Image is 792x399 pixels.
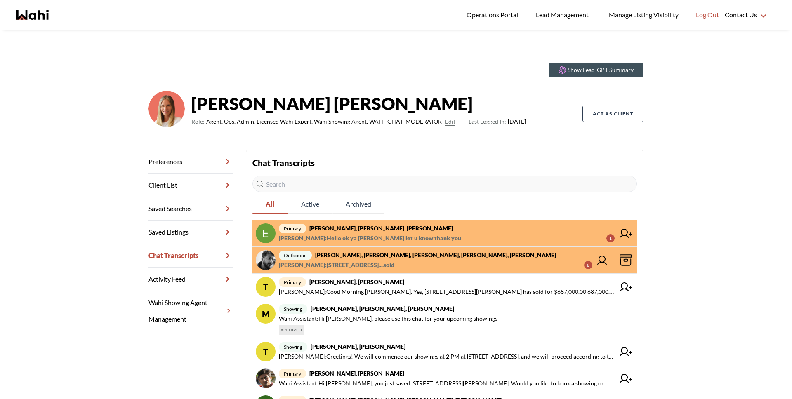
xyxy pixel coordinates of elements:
[279,233,461,243] span: [PERSON_NAME] : Hello ok ya [PERSON_NAME] let u know thank you
[288,195,332,214] button: Active
[279,224,306,233] span: primary
[309,225,453,232] strong: [PERSON_NAME], [PERSON_NAME], [PERSON_NAME]
[148,91,185,127] img: 0f07b375cde2b3f9.png
[148,197,233,221] a: Saved Searches
[279,277,306,287] span: primary
[606,9,681,20] span: Manage Listing Visibility
[279,287,615,297] span: [PERSON_NAME] : Good Morning [PERSON_NAME]. Yes, [STREET_ADDRESS][PERSON_NAME] has sold for $687,...
[16,10,49,20] a: Wahi homepage
[148,150,233,174] a: Preferences
[445,117,455,127] button: Edit
[256,250,276,270] img: chat avatar
[148,244,233,268] a: Chat Transcripts
[584,261,592,269] div: 8
[206,117,442,127] span: Agent, Ops, Admin, Licensed Wahi Expert, Wahi Showing Agent, WAHI_CHAT_MODERATOR
[311,343,405,350] strong: [PERSON_NAME], [PERSON_NAME]
[256,342,276,361] div: T
[256,304,276,324] div: M
[252,195,288,214] button: All
[252,274,637,300] a: Tprimary[PERSON_NAME], [PERSON_NAME][PERSON_NAME]:Good Morning [PERSON_NAME]. Yes, [STREET_ADDRES...
[256,277,276,297] div: T
[256,223,276,243] img: chat avatar
[252,365,637,392] a: primary[PERSON_NAME], [PERSON_NAME]Wahi Assistant:Hi [PERSON_NAME], you just saved [STREET_ADDRES...
[191,91,526,116] strong: [PERSON_NAME] [PERSON_NAME]
[148,221,233,244] a: Saved Listings
[469,117,526,127] span: [DATE]
[332,195,384,213] span: Archived
[279,325,304,335] span: ARCHIVED
[469,118,506,125] span: Last Logged In:
[582,106,643,122] button: Act as Client
[696,9,719,20] span: Log Out
[568,66,634,74] p: Show Lead-GPT Summary
[279,251,312,260] span: outbound
[252,338,637,365] a: Tshowing[PERSON_NAME], [PERSON_NAME][PERSON_NAME]:Greetings! We will commence our showings at 2 P...
[279,352,615,361] span: [PERSON_NAME] : Greetings! We will commence our showings at 2 PM at [STREET_ADDRESS], and we will...
[315,251,556,258] strong: [PERSON_NAME], [PERSON_NAME], [PERSON_NAME], [PERSON_NAME], [PERSON_NAME]
[332,195,384,214] button: Archived
[279,260,394,270] span: [PERSON_NAME] : [STREET_ADDRESS]....sold
[256,368,276,388] img: chat avatar
[309,370,404,377] strong: [PERSON_NAME], [PERSON_NAME]
[148,174,233,197] a: Client List
[536,9,592,20] span: Lead Management
[279,314,497,324] span: Wahi Assistant : Hi [PERSON_NAME], please use this chat for your upcoming showings
[549,63,643,77] button: Show Lead-GPT Summary
[252,158,315,168] strong: Chat Transcripts
[467,9,521,20] span: Operations Portal
[252,300,637,338] a: Mshowing[PERSON_NAME], [PERSON_NAME], [PERSON_NAME]Wahi Assistant:Hi [PERSON_NAME], please use th...
[279,342,307,352] span: showing
[279,304,307,314] span: showing
[288,195,332,213] span: Active
[279,369,306,378] span: primary
[252,195,288,213] span: All
[148,268,233,291] a: Activity Feed
[309,278,404,285] strong: [PERSON_NAME], [PERSON_NAME]
[606,234,615,242] div: 1
[191,117,205,127] span: Role:
[279,378,615,388] span: Wahi Assistant : Hi [PERSON_NAME], you just saved [STREET_ADDRESS][PERSON_NAME]. Would you like t...
[148,291,233,331] a: Wahi Showing Agent Management
[252,176,637,192] input: Search
[252,220,637,247] a: primary[PERSON_NAME], [PERSON_NAME], [PERSON_NAME][PERSON_NAME]:Hello ok ya [PERSON_NAME] let u k...
[252,247,637,274] a: outbound[PERSON_NAME], [PERSON_NAME], [PERSON_NAME], [PERSON_NAME], [PERSON_NAME][PERSON_NAME]:[S...
[311,305,454,312] strong: [PERSON_NAME], [PERSON_NAME], [PERSON_NAME]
